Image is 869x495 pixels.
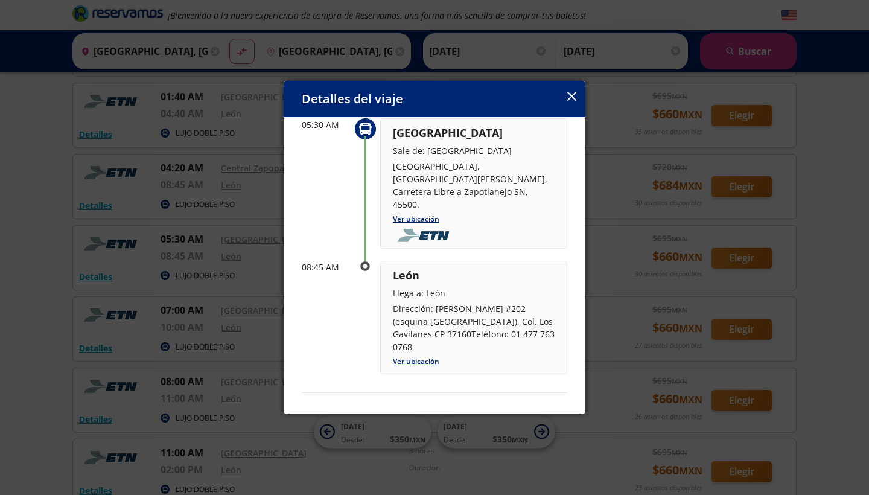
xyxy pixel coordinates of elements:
[302,90,403,108] p: Detalles del viaje
[393,229,457,242] img: foobar2.png
[393,287,555,299] p: Llega a: León
[393,160,555,211] p: [GEOGRAPHIC_DATA], [GEOGRAPHIC_DATA][PERSON_NAME], Carretera Libre a Zapotlanejo SN, 45500.
[393,267,555,284] p: León
[393,356,439,366] a: Ver ubicación
[393,144,555,157] p: Sale de: [GEOGRAPHIC_DATA]
[393,214,439,224] a: Ver ubicación
[302,411,567,426] p: Amenidades y servicios
[393,125,555,141] p: [GEOGRAPHIC_DATA]
[302,118,350,131] p: 05:30 AM
[393,302,555,353] p: Dirección: [PERSON_NAME] #202 (esquina [GEOGRAPHIC_DATA]), Col. Los Gavilanes CP 37160Teléfono: 0...
[302,261,350,273] p: 08:45 AM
